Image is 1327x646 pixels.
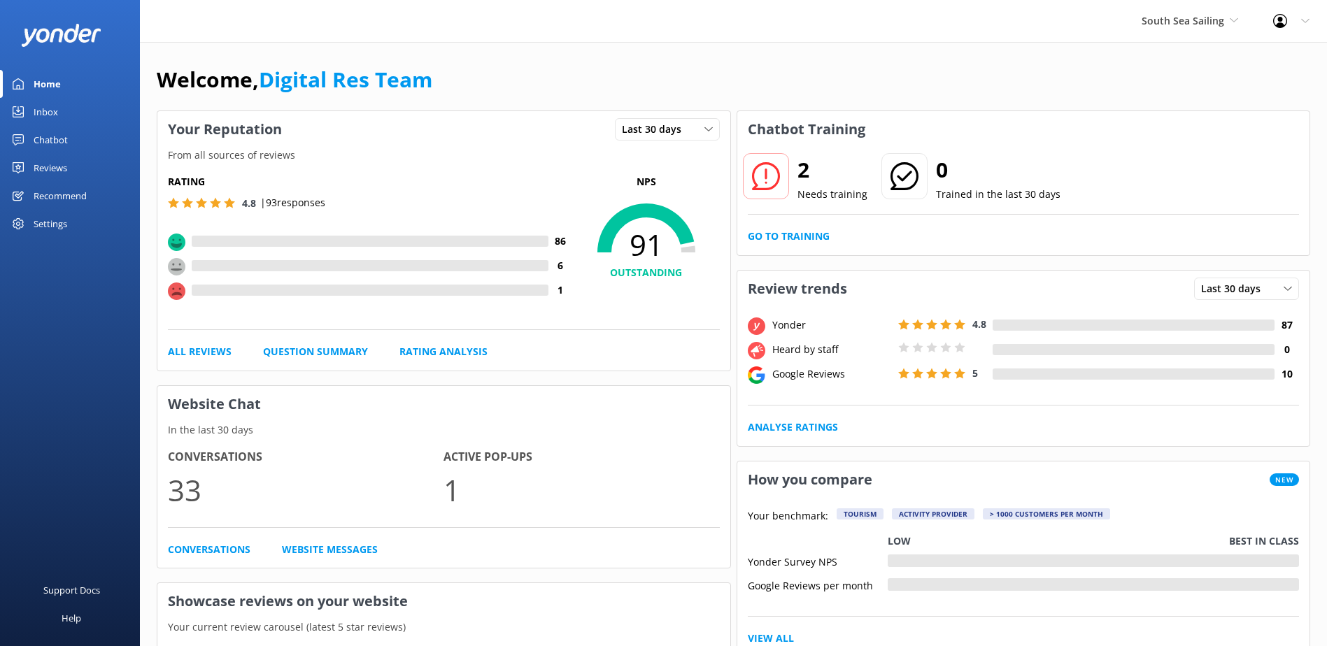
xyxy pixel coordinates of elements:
div: > 1000 customers per month [983,508,1110,519]
div: Support Docs [43,576,100,604]
h2: 2 [797,153,867,187]
h4: Conversations [168,448,443,466]
a: Website Messages [282,542,378,557]
div: Yonder [769,317,895,333]
span: Last 30 days [1201,281,1269,296]
div: Inbox [34,98,58,126]
a: Digital Res Team [259,65,432,94]
a: View All [748,631,794,646]
h5: Rating [168,174,573,189]
h2: 0 [936,153,1060,187]
p: Low [888,533,911,549]
a: Conversations [168,542,250,557]
p: Your benchmark: [748,508,828,525]
div: Chatbot [34,126,68,154]
p: Needs training [797,187,867,202]
p: In the last 30 days [157,422,730,438]
h4: 87 [1275,317,1299,333]
p: NPS [573,174,720,189]
span: 91 [573,227,720,262]
div: Tourism [837,508,884,519]
div: Yonder Survey NPS [748,554,888,567]
div: Settings [34,210,67,238]
h4: 6 [548,258,573,273]
h3: Showcase reviews on your website [157,583,730,619]
p: Trained in the last 30 days [936,187,1060,202]
a: All Reviews [168,344,232,359]
a: Rating Analysis [399,344,488,359]
div: Google Reviews [769,366,895,382]
div: Reviews [34,154,67,182]
h3: How you compare [737,461,883,498]
div: Recommend [34,182,87,210]
h3: Your Reputation [157,111,292,148]
h3: Review trends [737,271,858,307]
h4: 0 [1275,342,1299,357]
h3: Website Chat [157,386,730,422]
p: 33 [168,466,443,513]
h3: Chatbot Training [737,111,876,148]
a: Question Summary [263,344,368,359]
div: Help [62,604,81,632]
span: Last 30 days [622,122,690,137]
img: yonder-white-logo.png [21,24,101,47]
h4: 86 [548,234,573,249]
a: Go to Training [748,229,830,244]
span: New [1270,473,1299,486]
span: 5 [972,366,978,380]
h4: Active Pop-ups [443,448,719,466]
h4: 10 [1275,366,1299,382]
div: Heard by staff [769,342,895,357]
span: 4.8 [242,196,256,210]
p: | 93 responses [260,195,325,210]
div: Activity Provider [892,508,974,519]
h4: 1 [548,282,573,298]
h4: OUTSTANDING [573,265,720,280]
p: 1 [443,466,719,513]
div: Home [34,70,61,98]
p: From all sources of reviews [157,148,730,163]
span: South Sea Sailing [1142,14,1224,27]
span: 4.8 [972,317,986,331]
h1: Welcome, [157,63,432,96]
div: Google Reviews per month [748,578,888,591]
p: Best in class [1229,533,1299,549]
a: Analyse Ratings [748,419,838,435]
p: Your current review carousel (latest 5 star reviews) [157,619,730,635]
